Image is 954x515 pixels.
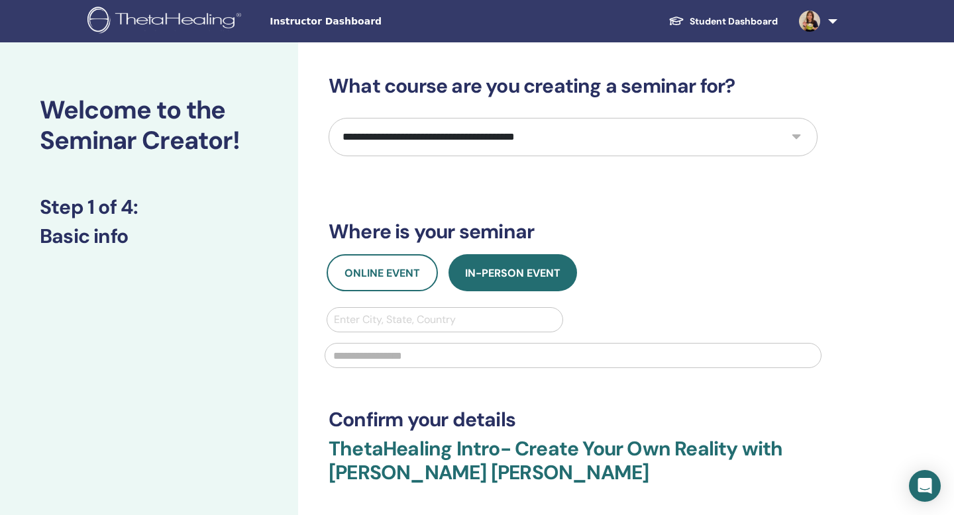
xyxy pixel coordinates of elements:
div: Open Intercom Messenger [909,470,941,502]
h3: What course are you creating a seminar for? [329,74,818,98]
img: logo.png [87,7,246,36]
button: In-Person Event [449,254,577,291]
button: Online Event [327,254,438,291]
span: In-Person Event [465,266,560,280]
a: Student Dashboard [658,9,788,34]
h3: Basic info [40,224,258,248]
span: Online Event [344,266,420,280]
span: Instructor Dashboard [270,15,468,28]
img: graduation-cap-white.svg [668,15,684,26]
h2: Welcome to the Seminar Creator! [40,95,258,156]
img: default.jpg [799,11,820,32]
h3: Where is your seminar [329,220,818,244]
h3: ThetaHealing Intro- Create Your Own Reality with [PERSON_NAME] [PERSON_NAME] [329,437,818,500]
h3: Confirm your details [329,408,818,432]
h3: Step 1 of 4 : [40,195,258,219]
